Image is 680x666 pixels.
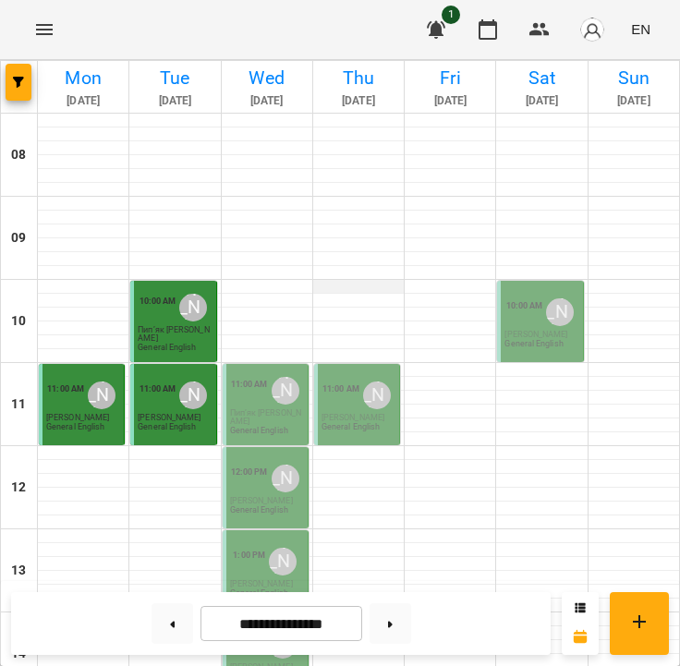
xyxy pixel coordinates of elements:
span: 1 [442,6,460,24]
span: Пип’як [PERSON_NAME] [230,408,301,426]
button: EN [624,12,658,46]
h6: 08 [11,145,26,165]
label: 11:00 AM [322,382,359,395]
h6: Tue [132,64,217,92]
label: 11:00 AM [231,378,268,391]
span: [PERSON_NAME] [504,330,567,339]
h6: 12 [11,478,26,498]
button: Menu [22,7,67,52]
div: Макарова Яна [272,377,299,405]
span: [PERSON_NAME] [138,413,200,422]
h6: [DATE] [132,92,217,110]
label: 10:00 AM [140,295,176,308]
h6: 09 [11,228,26,248]
p: General English [46,423,104,431]
p: General English [322,423,380,431]
label: 11:00 AM [47,382,84,395]
img: avatar_s.png [579,17,605,42]
h6: 11 [11,394,26,415]
div: Макарова Яна [546,298,574,326]
p: General English [230,427,288,435]
h6: Fri [407,64,492,92]
h6: 13 [11,561,26,581]
label: 1:00 PM [233,549,265,562]
span: [PERSON_NAME] [46,413,109,422]
h6: Thu [316,64,401,92]
h6: [DATE] [225,92,310,110]
span: Пип’як [PERSON_NAME] [138,325,209,343]
h6: [DATE] [407,92,492,110]
label: 12:00 PM [231,466,268,478]
h6: [DATE] [591,92,676,110]
div: Макарова Яна [272,465,299,492]
h6: Sun [591,64,676,92]
h6: [DATE] [316,92,401,110]
div: Макарова Яна [363,381,391,409]
span: [PERSON_NAME] [230,579,293,588]
h6: [DATE] [499,92,584,110]
h6: Wed [225,64,310,92]
label: 11:00 AM [140,382,176,395]
span: EN [631,19,650,39]
p: General English [138,344,196,352]
h6: Mon [41,64,126,92]
span: [PERSON_NAME] [322,413,384,422]
h6: Sat [499,64,584,92]
h6: [DATE] [41,92,126,110]
p: General English [504,340,563,348]
span: [PERSON_NAME] [230,496,293,505]
div: Макарова Яна [269,548,297,575]
div: Макарова Яна [179,294,207,321]
h6: 10 [11,311,26,332]
div: Макарова Яна [179,381,207,409]
div: Макарова Яна [88,381,115,409]
p: General English [138,423,196,431]
label: 10:00 AM [506,299,543,312]
p: General English [230,506,288,515]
